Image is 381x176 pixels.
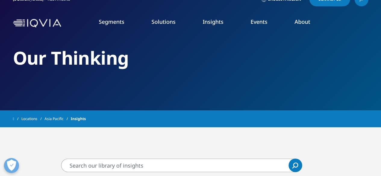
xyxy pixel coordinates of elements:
[203,18,223,25] a: Insights
[64,9,368,37] nav: Primary
[251,18,267,25] a: Events
[295,18,310,25] a: About
[4,158,19,173] button: Open Preferences
[99,18,124,25] a: Segments
[21,113,45,124] a: Locations
[13,47,368,69] h2: Our Thinking
[71,113,86,124] span: Insights
[61,159,302,172] input: Search
[45,113,71,124] a: Asia Pacific
[289,159,302,172] a: Search
[151,18,176,25] a: Solutions
[13,19,61,28] img: IQVIA Healthcare Information Technology and Pharma Clinical Research Company
[292,162,298,168] svg: Search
